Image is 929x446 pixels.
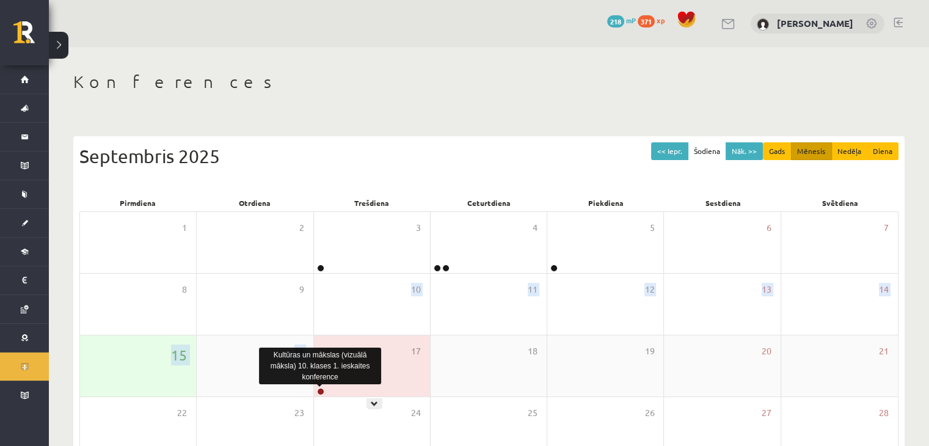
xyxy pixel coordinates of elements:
[688,142,726,160] button: Šodiena
[644,283,654,296] span: 12
[757,18,769,31] img: Ričards Stepiņš
[884,221,889,235] span: 7
[431,194,548,211] div: Ceturtdiena
[259,348,381,384] div: Kultūras un mākslas (vizuālā māksla) 10. klases 1. ieskaites konference
[726,142,763,160] button: Nāk. >>
[657,15,665,25] span: xp
[299,283,304,296] span: 9
[79,142,898,170] div: Septembris 2025
[182,221,187,235] span: 1
[171,345,187,365] span: 15
[528,283,537,296] span: 11
[879,283,889,296] span: 14
[767,221,771,235] span: 6
[644,345,654,358] span: 19
[626,15,636,25] span: mP
[313,194,431,211] div: Trešdiena
[867,142,898,160] button: Diena
[13,21,49,52] a: Rīgas 1. Tālmācības vidusskola
[831,142,867,160] button: Nedēļa
[533,221,537,235] span: 4
[763,142,792,160] button: Gads
[791,142,832,160] button: Mēnesis
[651,142,688,160] button: << Iepr.
[528,406,537,420] span: 25
[665,194,782,211] div: Sestdiena
[411,283,421,296] span: 10
[416,221,421,235] span: 3
[73,71,905,92] h1: Konferences
[777,17,853,29] a: [PERSON_NAME]
[879,406,889,420] span: 28
[607,15,624,27] span: 218
[547,194,665,211] div: Piekdiena
[411,406,421,420] span: 24
[177,406,187,420] span: 22
[528,345,537,358] span: 18
[638,15,671,25] a: 371 xp
[299,221,304,235] span: 2
[879,345,889,358] span: 21
[644,406,654,420] span: 26
[411,345,421,358] span: 17
[762,345,771,358] span: 20
[638,15,655,27] span: 371
[79,194,197,211] div: Pirmdiena
[182,283,187,296] span: 8
[762,406,771,420] span: 27
[762,283,771,296] span: 13
[607,15,636,25] a: 218 mP
[197,194,314,211] div: Otrdiena
[294,406,304,420] span: 23
[649,221,654,235] span: 5
[781,194,898,211] div: Svētdiena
